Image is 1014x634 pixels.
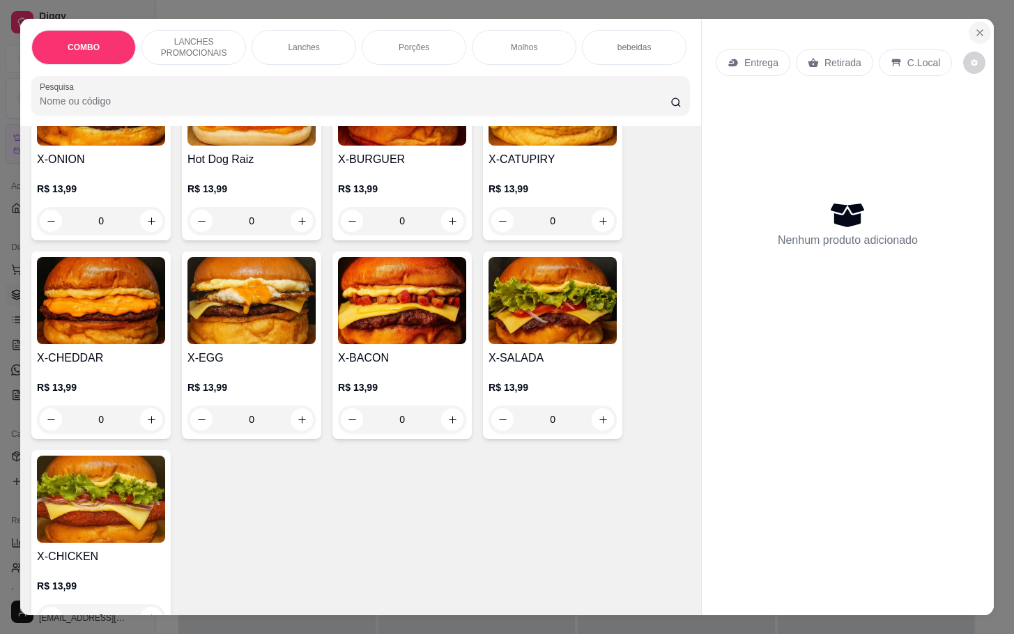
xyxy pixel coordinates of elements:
h4: X-SALADA [489,350,617,366]
button: increase-product-quantity [140,607,162,629]
p: R$ 13,99 [338,380,466,394]
button: increase-product-quantity [140,210,162,232]
button: decrease-product-quantity [491,210,514,232]
p: bebeidas [617,42,652,53]
img: product-image [37,456,165,543]
p: Entrega [744,56,778,70]
h4: Hot Dog Raiz [187,151,316,168]
p: R$ 13,99 [187,380,316,394]
button: decrease-product-quantity [491,408,514,431]
p: COMBO [68,42,100,53]
p: Molhos [511,42,538,53]
p: R$ 13,99 [338,182,466,196]
button: decrease-product-quantity [341,408,363,431]
button: Close [969,22,991,44]
h4: X-EGG [187,350,316,366]
button: increase-product-quantity [592,408,614,431]
button: increase-product-quantity [441,210,463,232]
h4: X-BURGUER [338,151,466,168]
button: decrease-product-quantity [963,52,985,74]
h4: X-ONION [37,151,165,168]
h4: X-CHEDDAR [37,350,165,366]
button: increase-product-quantity [291,408,313,431]
button: decrease-product-quantity [40,210,62,232]
p: R$ 13,99 [489,182,617,196]
button: decrease-product-quantity [40,408,62,431]
img: product-image [489,257,617,344]
button: increase-product-quantity [441,408,463,431]
p: Lanches [288,42,319,53]
p: R$ 13,99 [37,579,165,593]
h4: X-CATUPIRY [489,151,617,168]
p: R$ 13,99 [37,380,165,394]
button: increase-product-quantity [592,210,614,232]
p: LANCHES PROMOCIONAIS [153,36,234,59]
button: decrease-product-quantity [341,210,363,232]
button: decrease-product-quantity [40,607,62,629]
p: Retirada [824,56,861,70]
img: product-image [187,257,316,344]
button: decrease-product-quantity [190,408,213,431]
p: R$ 13,99 [37,182,165,196]
p: R$ 13,99 [489,380,617,394]
p: C.Local [907,56,940,70]
p: Porções [399,42,429,53]
input: Pesquisa [40,94,670,108]
h4: X-CHICKEN [37,548,165,565]
p: R$ 13,99 [187,182,316,196]
img: product-image [37,257,165,344]
img: product-image [338,257,466,344]
label: Pesquisa [40,81,79,93]
button: increase-product-quantity [140,408,162,431]
h4: X-BACON [338,350,466,366]
p: Nenhum produto adicionado [778,232,918,249]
